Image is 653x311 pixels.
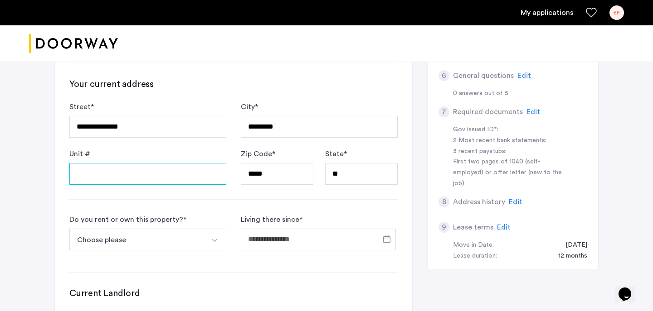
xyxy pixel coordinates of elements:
span: Edit [517,72,531,79]
a: Cazamio logo [29,27,118,61]
div: First two pages of 1040 (self-employed) or offer letter (new to the job): [453,157,567,189]
div: Lease duration: [453,251,497,262]
a: My application [521,7,573,18]
label: Living there since * [241,214,302,225]
label: Zip Code * [241,148,275,159]
img: logo [29,27,118,61]
span: Edit [497,224,511,231]
div: 7 [439,106,449,117]
div: 6 [439,70,449,81]
h3: Current Landlord [69,287,398,300]
div: 3 recent paystubs: [453,146,567,157]
h3: Your current address [69,78,398,91]
label: Street * [69,101,94,112]
div: Do you rent or own this property? * [69,214,186,225]
button: Open calendar [381,234,392,244]
div: 12 months [549,251,587,262]
div: Move in Date: [453,240,494,251]
h5: Address history [453,196,505,207]
div: 8 [439,196,449,207]
span: Edit [509,198,522,206]
div: EP [609,5,624,20]
button: Select option [205,229,226,250]
iframe: chat widget [615,275,644,302]
div: 09/10/2025 [556,240,587,251]
button: Select option [69,229,205,250]
a: Favorites [586,7,597,18]
label: City * [241,101,258,112]
div: 2 Most recent bank statements: [453,135,567,146]
h5: General questions [453,70,514,81]
div: Gov issued ID*: [453,124,567,135]
label: Unit # [69,148,90,159]
label: State * [325,148,347,159]
div: 9 [439,222,449,233]
img: arrow [211,237,218,244]
h5: Lease terms [453,222,493,233]
div: 0 answers out of 5 [453,88,587,99]
h5: Required documents [453,106,523,117]
span: Edit [526,108,540,115]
